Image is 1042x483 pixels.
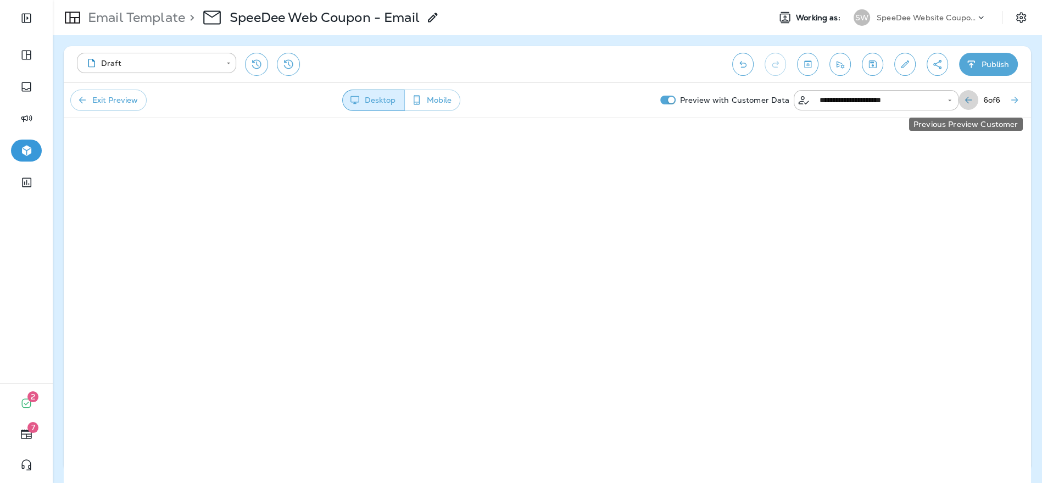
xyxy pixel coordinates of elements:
div: Draft [85,58,219,69]
p: SpeeDee Website Coupons [877,13,976,22]
div: Previous Preview Customer [909,118,1023,131]
button: Edit details [894,53,916,76]
p: SpeeDee Web Coupon - Email [230,9,420,26]
button: Desktop [342,90,405,111]
button: 7 [11,423,42,445]
button: View Changelog [277,53,300,76]
button: Create a Shareable Preview Link [927,53,948,76]
button: Next Preview Customer [1005,90,1024,110]
button: Expand Sidebar [11,7,42,29]
button: Open [945,96,955,106]
p: Preview with Customer Data [676,91,794,109]
span: 2 [27,391,38,402]
button: Settings [1011,8,1031,27]
p: Email Template [83,9,185,26]
button: Exit Preview [70,90,147,111]
button: Mobile [404,90,460,111]
span: 6 of 6 [983,95,1000,105]
button: Send test email [829,53,851,76]
button: Publish [959,53,1018,76]
span: Working as: [796,13,843,23]
button: Toggle preview [797,53,818,76]
span: 7 [27,422,38,433]
button: 2 [11,392,42,414]
button: Restore from previous version [245,53,268,76]
button: Undo [732,53,754,76]
button: Previous Preview Customer [959,90,978,110]
div: SW [854,9,870,26]
p: > [185,9,194,26]
button: Save [862,53,883,76]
